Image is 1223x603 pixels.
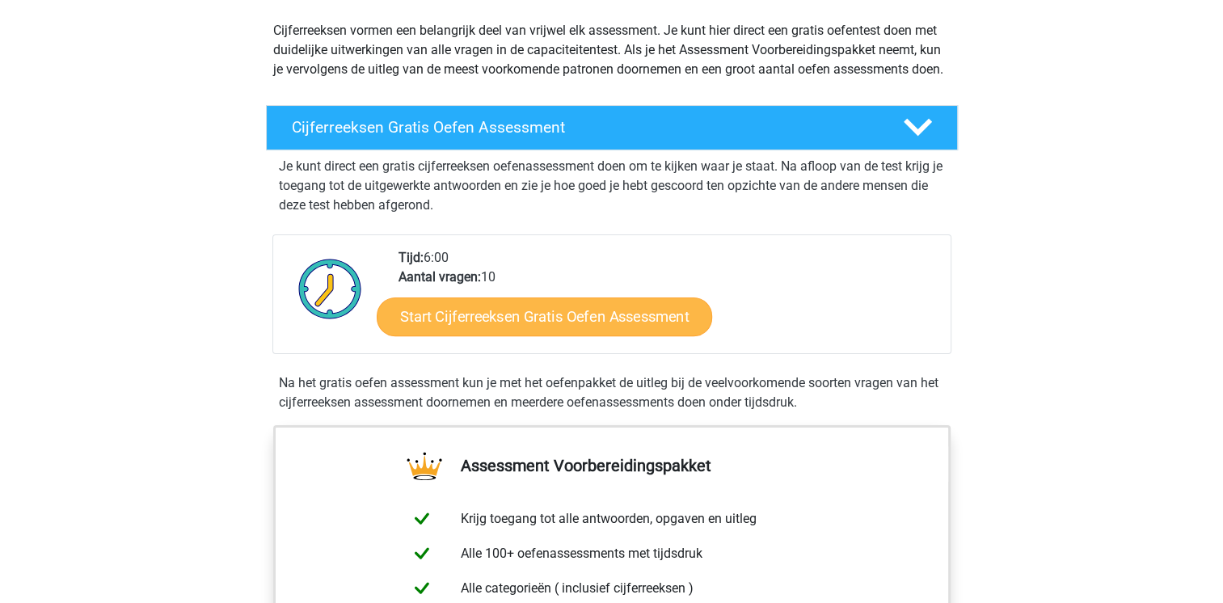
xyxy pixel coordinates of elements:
p: Cijferreeksen vormen een belangrijk deel van vrijwel elk assessment. Je kunt hier direct een grat... [273,21,951,79]
b: Tijd: [399,250,424,265]
a: Start Cijferreeksen Gratis Oefen Assessment [377,297,712,335]
a: Cijferreeksen Gratis Oefen Assessment [259,105,964,150]
div: Na het gratis oefen assessment kun je met het oefenpakket de uitleg bij de veelvoorkomende soorte... [272,373,951,412]
b: Aantal vragen: [399,269,481,285]
img: Klok [289,248,371,329]
h4: Cijferreeksen Gratis Oefen Assessment [292,118,877,137]
div: 6:00 10 [386,248,950,353]
p: Je kunt direct een gratis cijferreeksen oefenassessment doen om te kijken waar je staat. Na afloo... [279,157,945,215]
